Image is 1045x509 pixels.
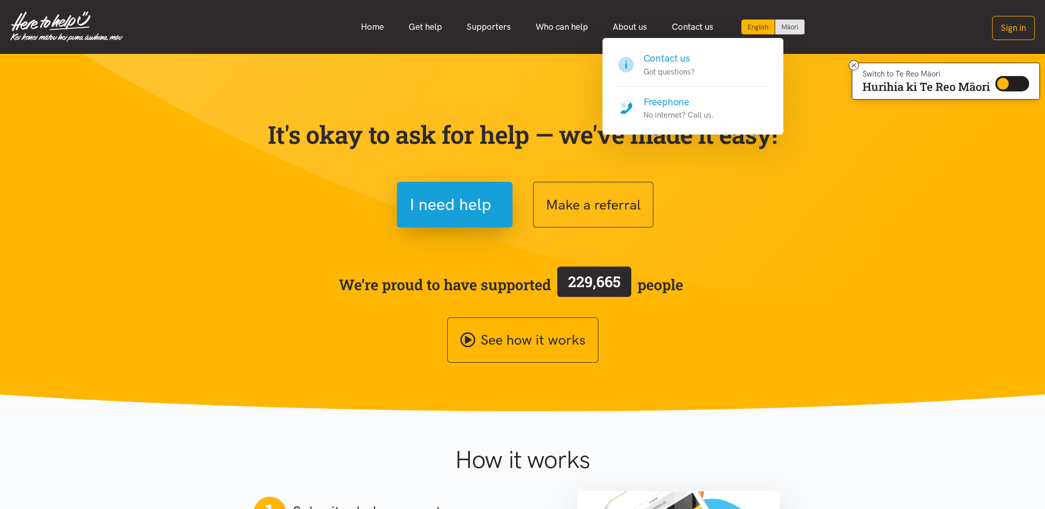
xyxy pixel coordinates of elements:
span: 229,665 [568,272,620,291]
p: Hurihia ki Te Reo Māori [863,82,990,91]
p: No internet? Call us. [644,109,714,121]
div: Current language [741,20,775,34]
span: I need help [410,192,491,218]
p: Switch to Te Reo Māori [863,71,990,77]
button: Make a referral [533,182,653,228]
div: Contact us [602,38,783,135]
img: Home [10,11,123,42]
a: Contact us [659,16,726,38]
a: Supporters [454,16,523,38]
a: See how it works [447,317,598,363]
a: Get help [396,16,454,38]
a: About us [600,16,659,38]
button: I need help [397,182,512,228]
h4: Contact us [644,51,695,66]
h1: How it works [355,445,690,475]
a: Freephone No internet? Call us. [617,87,769,122]
button: Sign in [992,16,1035,40]
a: Who can help [523,16,600,38]
a: Contact us Got questions? [617,51,769,87]
a: Home [349,16,396,38]
a: 229,665 [551,265,637,305]
p: Got questions? [644,66,695,78]
h4: Freephone [644,95,714,109]
div: Language toggle [741,20,805,34]
p: It's okay to ask for help — we've made it easy! [266,120,780,149]
a: Switch to Te Reo Māori [775,20,804,34]
span: We’re proud to have supported people [339,265,683,305]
